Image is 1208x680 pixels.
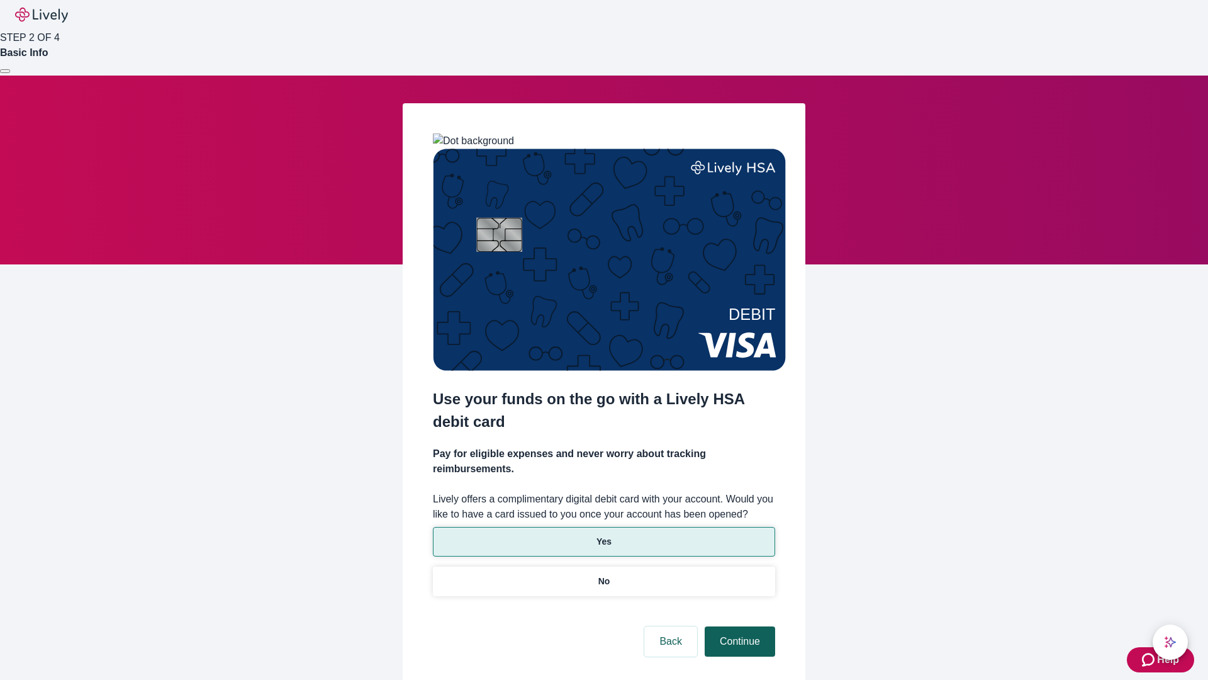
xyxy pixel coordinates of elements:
button: chat [1153,625,1188,660]
button: Back [644,626,697,657]
p: No [598,575,610,588]
svg: Lively AI Assistant [1164,636,1177,649]
p: Yes [596,535,612,548]
h2: Use your funds on the go with a Lively HSA debit card [433,388,775,433]
button: Yes [433,527,775,557]
button: Zendesk support iconHelp [1127,647,1194,672]
h4: Pay for eligible expenses and never worry about tracking reimbursements. [433,446,775,477]
img: Debit card [433,149,786,371]
img: Dot background [433,133,514,149]
img: Lively [15,8,68,23]
svg: Zendesk support icon [1142,652,1157,667]
label: Lively offers a complimentary digital debit card with your account. Would you like to have a card... [433,492,775,522]
span: Help [1157,652,1179,667]
button: No [433,567,775,596]
button: Continue [705,626,775,657]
